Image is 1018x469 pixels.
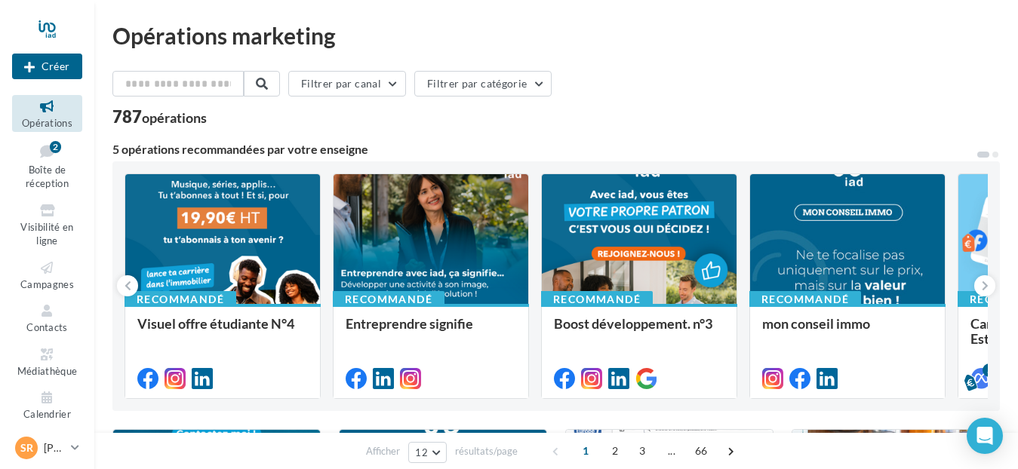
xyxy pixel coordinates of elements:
[660,439,684,463] span: ...
[414,71,552,97] button: Filtrer par catégorie
[967,418,1003,454] div: Open Intercom Messenger
[541,291,653,308] div: Recommandé
[20,440,33,455] span: SR
[554,315,712,332] span: Boost développement. n°3
[288,71,406,97] button: Filtrer par canal
[50,141,61,153] div: 2
[366,444,400,458] span: Afficher
[12,343,82,380] a: Médiathèque
[762,315,870,332] span: mon conseil immo
[630,439,654,463] span: 3
[408,442,447,463] button: 12
[749,291,861,308] div: Recommandé
[455,444,518,458] span: résultats/page
[26,321,68,333] span: Contacts
[137,315,294,332] span: Visuel offre étudiante N°4
[983,363,996,377] div: 5
[689,439,714,463] span: 66
[142,111,207,124] div: opérations
[12,434,82,462] a: SR [PERSON_NAME]
[333,291,444,308] div: Recommandé
[12,256,82,293] a: Campagnes
[22,117,72,129] span: Opérations
[12,299,82,336] a: Contacts
[12,54,82,79] div: Nouvelle campagne
[12,199,82,250] a: Visibilité en ligne
[20,278,74,290] span: Campagnes
[415,446,428,458] span: 12
[23,408,71,420] span: Calendrier
[17,365,78,377] span: Médiathèque
[112,143,976,155] div: 5 opérations recommandées par votre enseigne
[12,138,82,193] a: Boîte de réception2
[26,164,69,190] span: Boîte de réception
[112,109,207,125] div: 787
[12,95,82,132] a: Opérations
[44,440,65,455] p: [PERSON_NAME]
[125,291,236,308] div: Recommandé
[12,54,82,79] button: Créer
[20,221,73,247] span: Visibilité en ligne
[603,439,627,463] span: 2
[112,24,1000,47] div: Opérations marketing
[574,439,598,463] span: 1
[346,315,473,332] span: Entreprendre signifie
[12,386,82,423] a: Calendrier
